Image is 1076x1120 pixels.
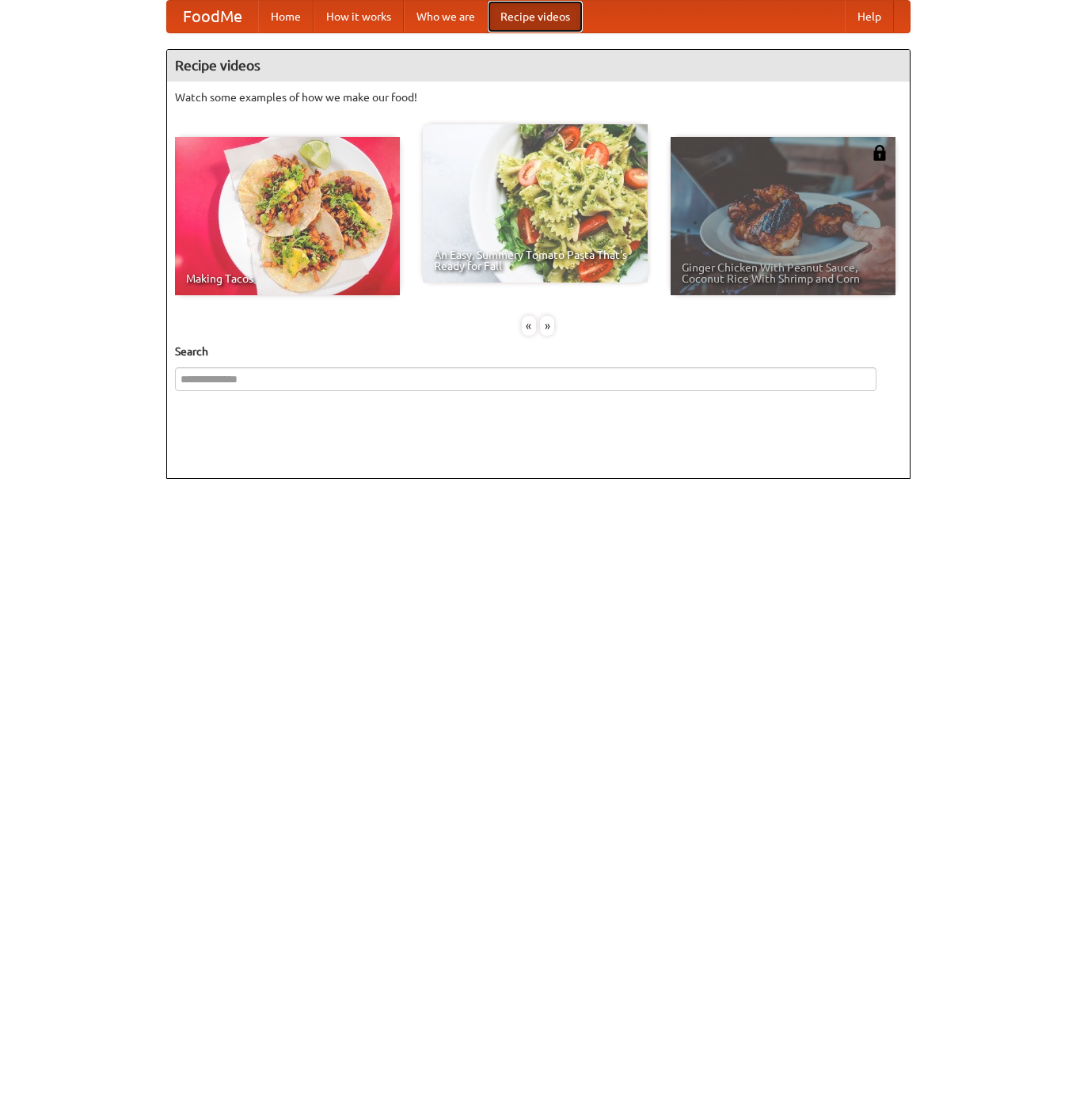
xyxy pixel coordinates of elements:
a: Recipe videos [488,1,583,32]
div: « [522,316,536,336]
a: Home [258,1,314,32]
h4: Recipe videos [167,50,910,82]
a: Help [845,1,894,32]
span: An Easy, Summery Tomato Pasta That's Ready for Fall [434,249,637,271]
div: » [540,316,554,336]
a: How it works [314,1,404,32]
img: 483408.png [872,145,888,161]
a: An Easy, Summery Tomato Pasta That's Ready for Fall [423,124,648,283]
h5: Search [175,344,902,359]
a: Making Tacos [175,137,400,295]
a: FoodMe [167,1,258,32]
span: Making Tacos [186,273,389,284]
p: Watch some examples of how we make our food! [175,89,902,105]
a: Who we are [404,1,488,32]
